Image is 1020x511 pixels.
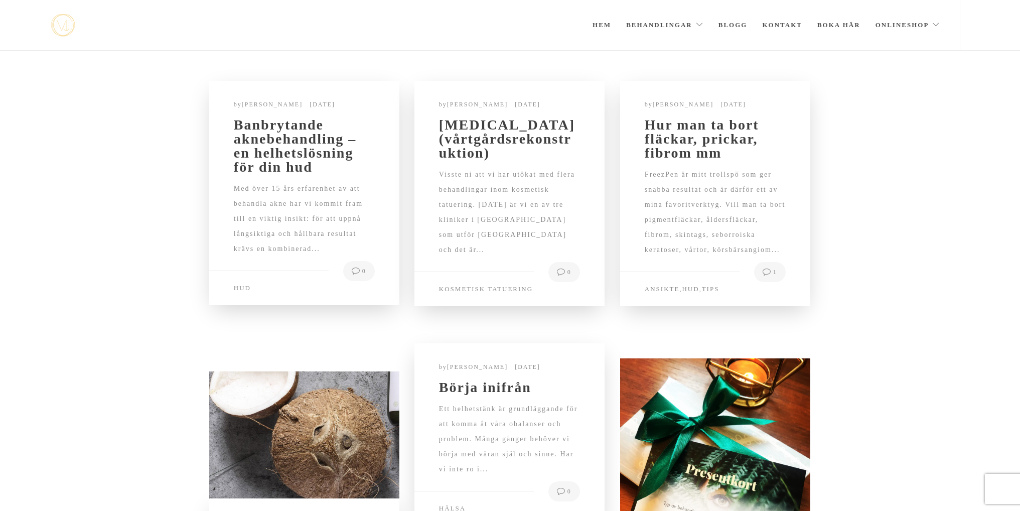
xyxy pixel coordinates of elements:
a: 0 [548,481,580,501]
span: by [234,101,305,108]
a: Hur man ta bort fläckar, prickar, fibrom mm [645,118,786,160]
div: FreezPen är mitt trollspö som ger snabba resultat och är därför ett av mina favoritverktyg. Vill ... [645,167,786,272]
a: [MEDICAL_DATA] (vårtgårdsrekonstruktion) [439,118,580,160]
a: [DATE] [510,101,540,108]
img: mjstudio [51,14,75,37]
a: [PERSON_NAME] [242,101,303,108]
a: Börja inifrån [439,380,580,395]
a: 1 [754,262,786,282]
div: Visste ni att vi har utökat med flera behandlingar inom kosmetisk tatuering. [DATE] är vi en av t... [439,167,580,272]
a: mjstudio mjstudio mjstudio [51,14,75,37]
div: Ett helhetstänk är grundläggande för att komma åt våra obalanser och problem. Många gånger behöve... [439,402,580,491]
span: , , [645,282,719,297]
a: Banbrytande aknebehandling – en helhetslösning för din hud [234,118,375,174]
a: [DATE] [716,101,746,108]
span: by [645,101,716,108]
span: by [439,363,510,370]
a: 0 [548,262,580,282]
a: Kosmetisk tatuering [439,285,533,293]
a: Ansikte [645,285,680,293]
span: by [439,101,510,108]
a: [DATE] [510,363,540,370]
a: Tips [702,285,719,293]
a: Hud [234,284,251,292]
a: [DATE] [305,101,335,108]
a: [PERSON_NAME] [447,363,508,370]
a: 0 [343,261,375,281]
div: Med över 15 års erfarenhet av att behandla akne har vi kommit fram till en viktig insikt: för att... [234,181,375,271]
a: [PERSON_NAME] [653,101,713,108]
a: [PERSON_NAME] [447,101,508,108]
a: Hud [682,285,699,293]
